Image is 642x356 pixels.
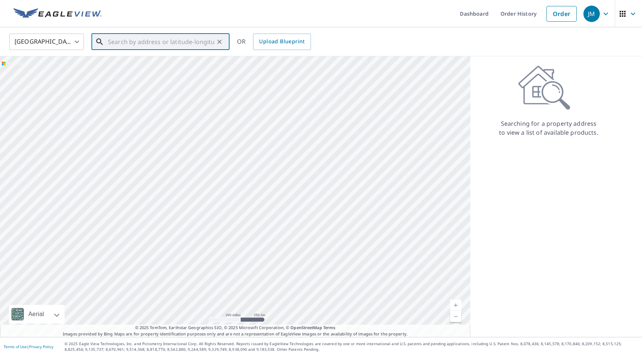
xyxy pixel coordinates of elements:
button: Clear [214,37,225,47]
div: JM [583,6,600,22]
div: Aerial [26,305,46,324]
div: Aerial [9,305,65,324]
div: [GEOGRAPHIC_DATA] [9,31,84,52]
span: Upload Blueprint [259,37,305,46]
a: Terms [323,325,336,330]
input: Search by address or latitude-longitude [108,31,214,52]
a: Upload Blueprint [253,34,311,50]
a: Current Level 5, Zoom Out [450,311,461,322]
a: Order [546,6,577,22]
span: © 2025 TomTom, Earthstar Geographics SIO, © 2025 Microsoft Corporation, © [135,325,336,331]
p: © 2025 Eagle View Technologies, Inc. and Pictometry International Corp. All Rights Reserved. Repo... [65,341,638,352]
a: Terms of Use [4,344,27,349]
a: Privacy Policy [29,344,53,349]
a: OpenStreetMap [290,325,322,330]
img: EV Logo [13,8,102,19]
div: OR [237,34,311,50]
p: | [4,344,53,349]
a: Current Level 5, Zoom In [450,300,461,311]
p: Searching for a property address to view a list of available products. [499,119,599,137]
